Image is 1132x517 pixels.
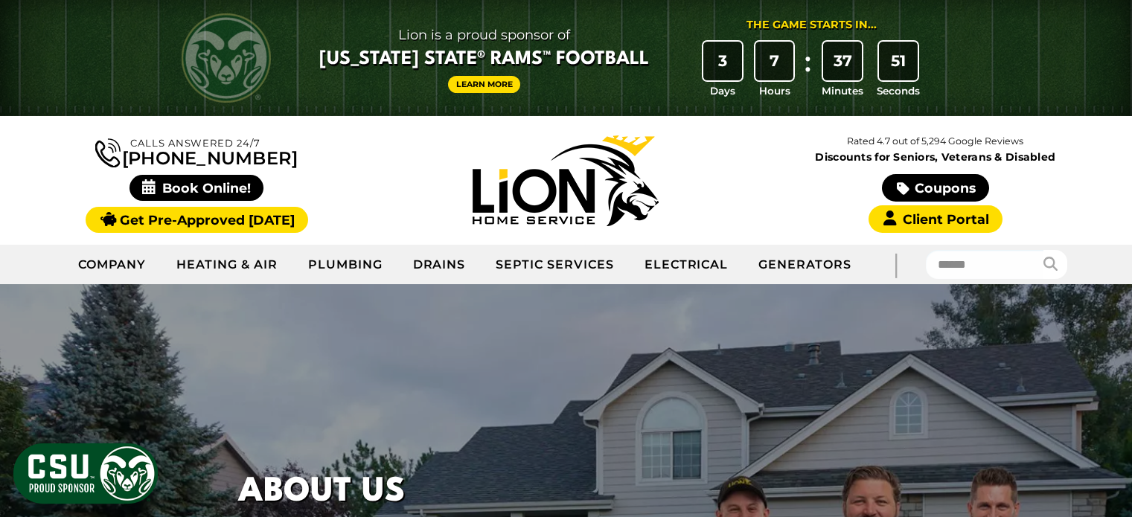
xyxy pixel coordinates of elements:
span: Hours [759,83,790,98]
a: [PHONE_NUMBER] [95,135,298,167]
span: Days [710,83,735,98]
a: Septic Services [481,246,629,283]
div: 7 [755,42,794,80]
img: CSU Sponsor Badge [11,441,160,506]
a: Plumbing [293,246,398,283]
h1: About Us [238,467,405,517]
span: Seconds [877,83,920,98]
span: Minutes [822,83,863,98]
a: Electrical [630,246,744,283]
div: 3 [703,42,742,80]
div: The Game Starts in... [746,17,877,33]
a: Coupons [882,174,989,202]
div: 51 [879,42,918,80]
div: : [800,42,815,99]
a: Drains [398,246,482,283]
a: Client Portal [869,205,1003,233]
a: Get Pre-Approved [DATE] [86,207,308,233]
img: Lion Home Service [473,135,659,226]
img: CSU Rams logo [182,13,271,103]
a: Company [63,246,162,283]
span: Discounts for Seniors, Veterans & Disabled [754,152,1117,162]
a: Learn More [448,76,521,93]
div: | [866,245,926,284]
a: Generators [744,246,866,283]
span: Book Online! [129,175,264,201]
div: 37 [823,42,862,80]
p: Rated 4.7 out of 5,294 Google Reviews [751,133,1120,150]
span: [US_STATE] State® Rams™ Football [319,47,649,72]
a: Heating & Air [162,246,292,283]
span: Lion is a proud sponsor of [319,23,649,47]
